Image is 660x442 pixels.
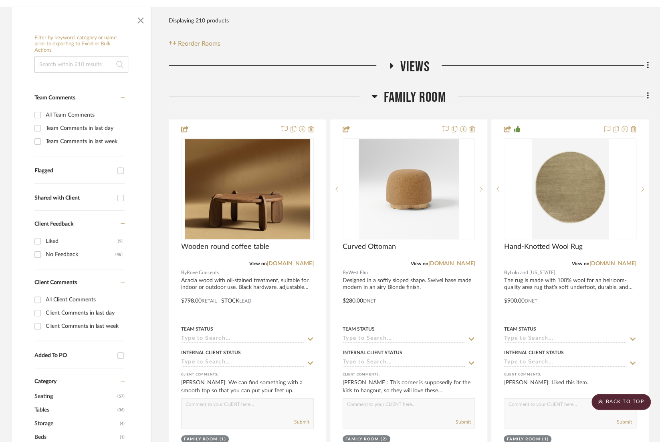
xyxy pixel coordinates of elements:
[410,261,428,266] span: View on
[34,35,128,54] h6: Filter by keyword, category or name prior to exporting to Excel or Bulk Actions
[181,359,304,367] input: Type to Search…
[359,139,459,239] img: Curved Ottoman
[504,379,636,395] div: [PERSON_NAME]: Liked this item.
[181,349,241,356] div: Internal Client Status
[46,109,123,121] div: All Team Comments
[589,261,636,266] a: [DOMAIN_NAME]
[343,335,466,343] input: Type to Search…
[34,57,128,73] input: Search within 210 results
[34,280,77,285] span: Client Comments
[504,269,509,277] span: By
[34,195,113,202] div: Shared with Client
[46,293,123,306] div: All Client Comments
[46,122,123,135] div: Team Comments in last day
[343,269,348,277] span: By
[294,418,309,426] button: Submit
[34,221,73,227] span: Client Feedback
[617,418,632,426] button: Submit
[34,378,57,385] span: Category
[46,248,115,261] div: No Feedback
[187,269,219,277] span: Rove Concepts
[169,13,229,29] div: Displaying 210 products
[572,261,589,266] span: View on
[46,235,118,248] div: Liked
[504,349,563,356] div: Internal Client Status
[178,39,220,48] span: Reorder Rooms
[34,95,75,101] span: Team Comments
[185,139,310,239] img: Wooden round coffee table
[117,404,125,416] span: (36)
[343,242,396,251] span: Curved Ottoman
[181,269,187,277] span: By
[115,248,123,261] div: (48)
[34,390,115,403] span: Seating
[120,417,125,430] span: (4)
[34,168,113,174] div: Flagged
[504,242,582,251] span: Hand-Knotted Wool Rug
[504,325,536,333] div: Team Status
[509,269,555,277] span: Lulu and [US_STATE]
[34,352,113,359] div: Added To PO
[249,261,267,266] span: View on
[343,325,375,333] div: Team Status
[181,335,304,343] input: Type to Search…
[181,379,314,395] div: [PERSON_NAME]: We can find something with a smooth top so that you can put your feet up.
[34,403,115,417] span: Tables
[267,261,314,266] a: [DOMAIN_NAME]
[117,390,125,403] span: (57)
[181,325,213,333] div: Team Status
[428,261,475,266] a: [DOMAIN_NAME]
[133,11,149,27] button: Close
[343,359,466,367] input: Type to Search…
[400,59,430,76] span: Views
[348,269,368,277] span: West Elm
[343,379,475,395] div: [PERSON_NAME]: This corner is supposedly for the kids to hangout, so they will love these [DEMOGR...
[504,359,627,367] input: Type to Search…
[383,89,446,106] span: Family Room
[181,242,269,251] span: Wooden round coffee table
[455,418,470,426] button: Submit
[46,320,123,333] div: Client Comments in last week
[343,349,402,356] div: Internal Client Status
[46,307,123,319] div: Client Comments in last day
[504,335,627,343] input: Type to Search…
[169,39,220,48] button: Reorder Rooms
[118,235,123,248] div: (9)
[591,394,651,410] scroll-to-top-button: BACK TO TOP
[46,135,123,148] div: Team Comments in last week
[532,139,609,239] img: Hand-Knotted Wool Rug
[34,417,118,430] span: Storage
